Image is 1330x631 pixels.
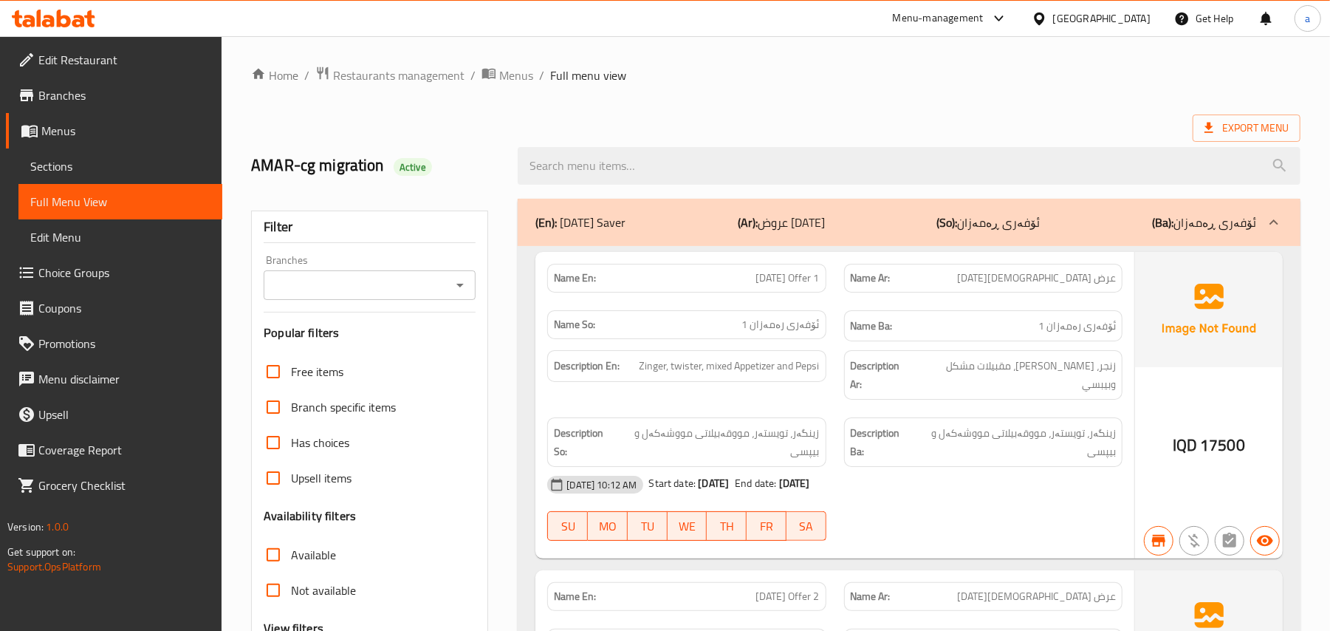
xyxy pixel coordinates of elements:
[6,397,222,432] a: Upsell
[547,511,588,541] button: SU
[6,290,222,326] a: Coupons
[753,516,781,537] span: FR
[304,66,309,84] li: /
[851,317,893,335] strong: Name Ba:
[1179,526,1209,556] button: Purchased item
[707,511,747,541] button: TH
[291,398,396,416] span: Branch specific items
[518,147,1300,185] input: search
[851,589,891,604] strong: Name Ar:
[915,357,1116,393] span: زنجر، تويستر، مقبيلات مشكل وبيبسي
[41,122,210,140] span: Menus
[747,511,786,541] button: FR
[554,270,596,286] strong: Name En:
[786,511,826,541] button: SA
[738,211,758,233] b: (Ar):
[251,154,500,177] h2: AMAR-cg migration
[594,516,622,537] span: MO
[673,516,702,537] span: WE
[7,517,44,536] span: Version:
[851,357,913,393] strong: Description Ar:
[1038,317,1116,335] span: ئۆفەری رەمەزان 1
[291,469,352,487] span: Upsell items
[251,66,298,84] a: Home
[634,516,662,537] span: TU
[6,42,222,78] a: Edit Restaurant
[618,424,820,460] span: زینگەر، تویستەر، مووقەبیلاتی مووشەکەل و بیپسی
[6,468,222,503] a: Grocery Checklist
[394,158,432,176] div: Active
[1200,431,1245,460] span: 17500
[38,86,210,104] span: Branches
[291,434,349,451] span: Has choices
[713,516,741,537] span: TH
[561,478,642,492] span: [DATE] 10:12 AM
[779,474,810,493] b: [DATE]
[6,361,222,397] a: Menu disclaimer
[936,211,957,233] b: (So):
[38,51,210,69] span: Edit Restaurant
[499,66,533,84] span: Menus
[38,335,210,352] span: Promotions
[1305,10,1310,27] span: a
[1193,115,1300,142] span: Export Menu
[1250,526,1280,556] button: Available
[554,516,582,537] span: SU
[792,516,820,537] span: SA
[6,326,222,361] a: Promotions
[1144,526,1173,556] button: Branch specific item
[1173,431,1197,460] span: IQD
[698,474,729,493] b: [DATE]
[38,406,210,423] span: Upsell
[588,511,628,541] button: MO
[628,511,668,541] button: TU
[756,589,820,604] span: [DATE] Offer 2
[38,477,210,494] span: Grocery Checklist
[38,441,210,459] span: Coverage Report
[264,508,356,525] h3: Availability filters
[851,270,891,286] strong: Name Ar:
[893,10,984,27] div: Menu-management
[251,66,1300,85] nav: breadcrumb
[649,474,696,493] span: Start date:
[7,557,101,576] a: Support.OpsPlatform
[291,581,356,599] span: Not available
[756,270,820,286] span: [DATE] Offer 1
[915,424,1116,460] span: زینگەر، تویستەر، مووقەبیلاتی مووشەکەل و بیپسی
[668,511,707,541] button: WE
[1152,211,1173,233] b: (Ba):
[333,66,465,84] span: Restaurants management
[957,589,1116,604] span: عرض [DEMOGRAPHIC_DATA][DATE]
[38,299,210,317] span: Coupons
[554,357,620,375] strong: Description En:
[315,66,465,85] a: Restaurants management
[851,424,912,460] strong: Description Ba:
[554,424,614,460] strong: Description So:
[742,317,820,332] span: ئۆفەری رەمەزان 1
[1215,526,1244,556] button: Not has choices
[1135,252,1283,367] img: Ae5nvW7+0k+MAAAAAElFTkSuQmCC
[38,264,210,282] span: Choice Groups
[394,160,432,174] span: Active
[470,66,476,84] li: /
[30,193,210,211] span: Full Menu View
[539,66,544,84] li: /
[18,149,222,184] a: Sections
[18,219,222,255] a: Edit Menu
[1204,119,1289,137] span: Export Menu
[738,214,825,231] p: عروض [DATE]
[30,157,210,175] span: Sections
[264,324,476,341] h3: Popular filters
[518,199,1300,246] div: (En): [DATE] Saver(Ar):عروض [DATE](So):ئۆفەری ڕەمەزان(Ba):ئۆفەری ڕەمەزان
[535,211,557,233] b: (En):
[6,432,222,468] a: Coverage Report
[38,370,210,388] span: Menu disclaimer
[535,214,625,231] p: [DATE] Saver
[6,78,222,113] a: Branches
[1053,10,1151,27] div: [GEOGRAPHIC_DATA]
[554,317,595,332] strong: Name So:
[936,214,1040,231] p: ئۆفەری ڕەمەزان
[481,66,533,85] a: Menus
[6,113,222,149] a: Menus
[46,517,69,536] span: 1.0.0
